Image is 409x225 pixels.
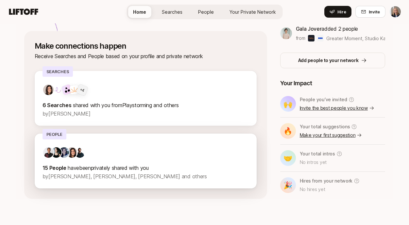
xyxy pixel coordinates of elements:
span: Searches [162,9,182,15]
strong: 6 Searches [43,102,72,108]
p: No intros yet [300,158,342,166]
p: by [PERSON_NAME] [43,109,249,118]
p: Your Impact [280,79,385,88]
img: ACg8ocIkDTL3-aTJPCC6zF-UTLIXBF4K0l6XE8Bv4u6zd-KODelM=s160-c [75,147,85,158]
img: ACg8ocKfD4J6FzG9_HAYQ9B8sLvPSEBLQEDmbHTY_vjoi9sRmV9s2RKt=s160-c [43,147,54,158]
p: People you’ve invited [300,96,347,104]
p: Receive Searches and People based on your profile and private network [35,52,257,60]
button: Hire [324,6,351,18]
img: 71d7b91d_d7cb_43b4_a7ea_a9b2f2cc6e03.jpg [43,85,54,95]
p: Invite the best people you know [300,104,374,112]
img: Studio Kalok [317,35,324,41]
img: f3789128_d726_40af_ba80_c488df0e0488.jpg [59,147,69,158]
div: 🙌 [280,96,296,112]
div: 🤝 [280,150,296,166]
p: Searches [43,66,73,77]
span: by [PERSON_NAME], [PERSON_NAME], [PERSON_NAME] and others [43,173,207,180]
p: Your total suggestions [300,123,350,131]
span: Hire [337,8,346,15]
span: Invite [369,8,380,15]
p: privately shared with you [43,164,249,172]
p: People [43,129,66,139]
button: Invite [355,6,385,18]
span: have been [68,165,91,171]
div: 🎉 [280,177,296,193]
p: from [296,34,305,42]
a: Home [128,6,151,18]
p: added 2 people [296,24,385,33]
div: + 4 [79,86,86,93]
img: Daisy [69,85,79,94]
img: Adele English [390,6,401,17]
span: shared with you from Playstorming and others [73,102,179,108]
div: 🔥 [280,123,296,139]
img: 71d7b91d_d7cb_43b4_a7ea_a9b2f2cc6e03.jpg [67,147,77,158]
span: Home [133,9,146,15]
a: Your Private Network [224,6,281,18]
img: ACg8ocKhcGRvChYzWN2dihFRyxedT7mU-5ndcsMXykEoNcm4V62MVdan=s160-c [280,27,292,39]
span: Gala Jover [296,25,322,32]
p: Add people to your network [298,56,359,64]
span: Your Private Network [230,9,276,15]
strong: 15 People [43,165,66,171]
button: Add people to your network [280,53,385,68]
p: Your total intros [300,150,335,158]
a: Searches [157,6,188,18]
p: Hires from your network [300,177,353,185]
a: Make your first suggestion [300,131,362,139]
button: Adele English [389,6,401,18]
img: Greater Moment [308,35,315,41]
p: No hires yet [300,185,360,193]
a: People [193,6,219,18]
p: Make connections happen [35,41,257,51]
span: People [198,9,214,15]
img: 539a6eb7_bc0e_4fa2_8ad9_ee091919e8d1.jpg [51,147,61,158]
